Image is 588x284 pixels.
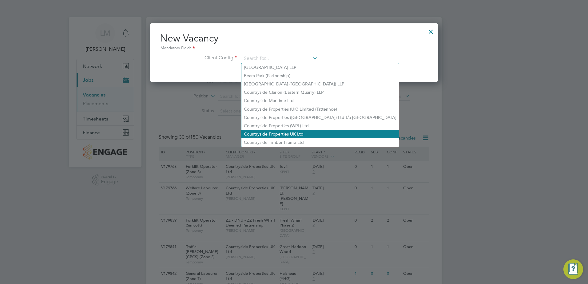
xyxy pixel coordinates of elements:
li: Countryside Properties ([GEOGRAPHIC_DATA]) Ltd t/a [GEOGRAPHIC_DATA] [241,113,399,122]
li: Countryside Properties (WPL) Ltd [241,122,399,130]
input: Search for... [242,54,318,63]
li: Countryside Properties (UK) Limited (Tattenhoe) [241,105,399,113]
li: [GEOGRAPHIC_DATA] LLP [241,63,399,72]
li: [GEOGRAPHIC_DATA] ([GEOGRAPHIC_DATA]) LLP [241,80,399,88]
li: Countryside Timber Frame Ltd [241,138,399,147]
label: Client Config [160,55,237,61]
li: Countryside Clarion (Eastern Quarry) LLP [241,88,399,97]
div: Mandatory Fields [160,45,428,52]
button: Engage Resource Center [563,259,583,279]
h2: New Vacancy [160,32,428,52]
li: Beam Park (Partnership) [241,72,399,80]
li: Countryside Maritime Ltd [241,97,399,105]
li: Countryside Properties UK Ltd [241,130,399,138]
